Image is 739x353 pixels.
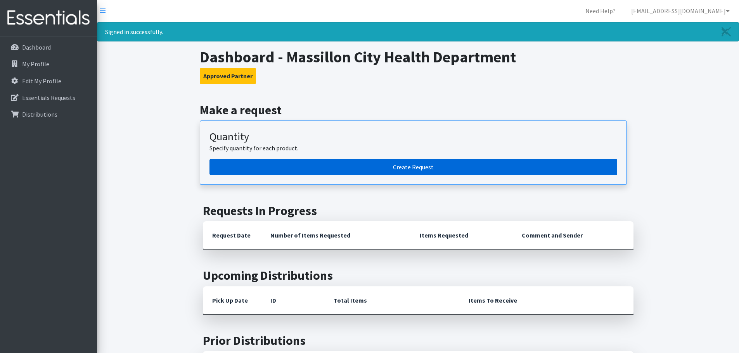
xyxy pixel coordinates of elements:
a: Distributions [3,107,94,122]
a: [EMAIL_ADDRESS][DOMAIN_NAME] [625,3,736,19]
p: Specify quantity for each product. [209,143,617,153]
th: Pick Up Date [203,286,261,315]
a: Create a request by quantity [209,159,617,175]
p: Essentials Requests [22,94,75,102]
a: Need Help? [579,3,622,19]
a: Close [714,22,739,41]
h2: Prior Distributions [203,333,633,348]
h2: Make a request [200,103,636,117]
th: Items Requested [410,221,512,250]
p: Dashboard [22,43,51,51]
div: Signed in successfully. [97,22,739,41]
a: Dashboard [3,40,94,55]
th: Comment and Sender [512,221,633,250]
p: My Profile [22,60,49,68]
a: My Profile [3,56,94,72]
th: Total Items [324,286,459,315]
th: Number of Items Requested [261,221,411,250]
a: Edit My Profile [3,73,94,89]
th: ID [261,286,324,315]
h1: Dashboard - Massillon City Health Department [200,48,636,66]
a: Essentials Requests [3,90,94,105]
img: HumanEssentials [3,5,94,31]
p: Edit My Profile [22,77,61,85]
th: Request Date [203,221,261,250]
th: Items To Receive [459,286,633,315]
button: Approved Partner [200,68,256,84]
h2: Upcoming Distributions [203,268,633,283]
h3: Quantity [209,130,617,143]
p: Distributions [22,110,57,118]
h2: Requests In Progress [203,203,633,218]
